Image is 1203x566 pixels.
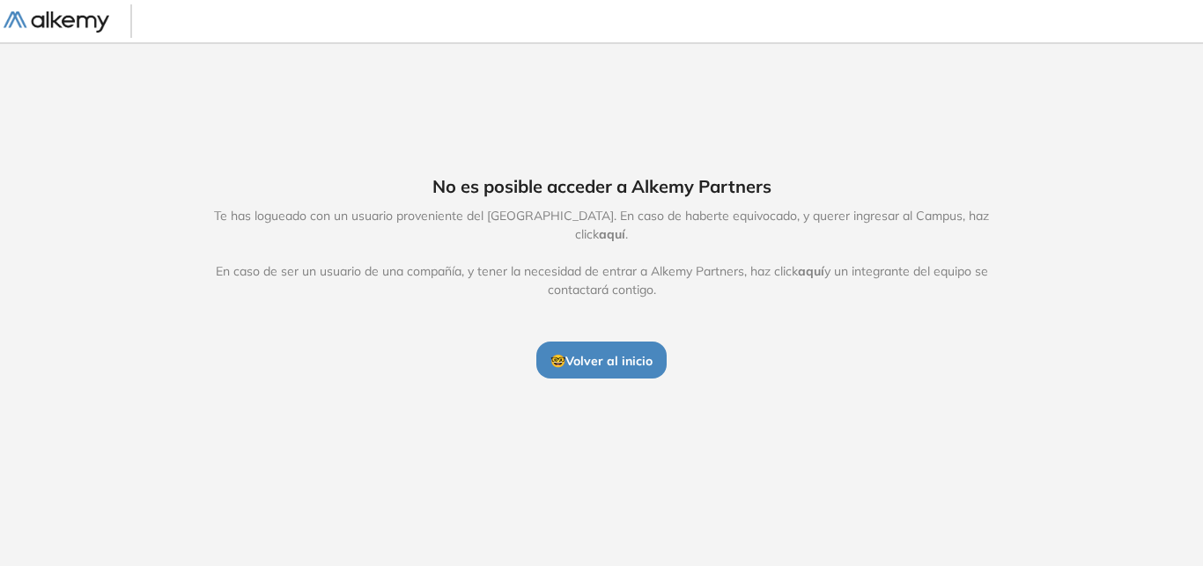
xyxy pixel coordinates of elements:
span: Te has logueado con un usuario proveniente del [GEOGRAPHIC_DATA]. En caso de haberte equivocado, ... [196,207,1007,299]
span: aquí [599,226,625,242]
button: 🤓Volver al inicio [536,342,667,379]
span: No es posible acceder a Alkemy Partners [432,173,771,200]
img: Logo [4,11,109,33]
span: aquí [798,263,824,279]
span: 🤓 Volver al inicio [550,353,653,369]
